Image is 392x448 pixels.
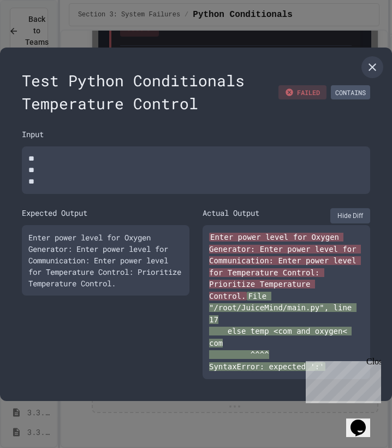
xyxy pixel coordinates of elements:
div: Test Python Conditionals Temperature Control [22,69,370,115]
div: Enter power level for Oxygen Generator: Enter power level for Communication: Enter power level fo... [22,225,189,296]
div: CONTAINS [331,85,370,99]
div: Expected Output [22,207,189,219]
div: Actual Output [203,207,259,219]
div: Input [22,128,370,140]
iframe: chat widget [301,357,381,403]
button: Hide Diff [330,208,370,223]
div: Chat with us now!Close [4,4,75,69]
div: FAILED [278,85,326,99]
span: Enter power level for Oxygen Generator: Enter power level for Communication: Enter power level fo... [209,233,361,300]
span: File "/root/JuiceMind/main.py", line 17 else temp <com and oxygen< com ^^^^ SyntaxError: expected... [209,292,357,371]
iframe: chat widget [346,404,381,437]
